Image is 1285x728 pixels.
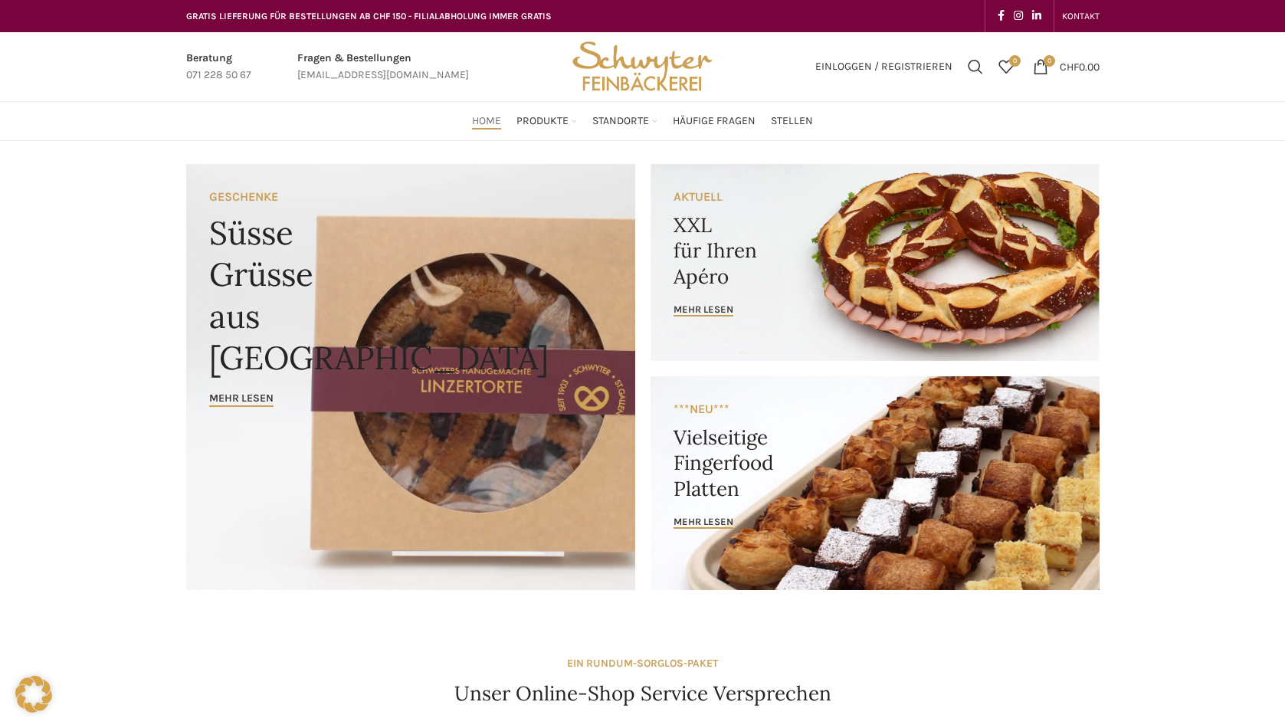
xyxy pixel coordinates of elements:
[592,106,657,136] a: Standorte
[1009,55,1021,67] span: 0
[592,114,649,129] span: Standorte
[186,164,635,590] a: Banner link
[808,51,960,82] a: Einloggen / Registrieren
[1062,11,1100,21] span: KONTAKT
[651,164,1100,361] a: Banner link
[993,5,1009,27] a: Facebook social link
[673,106,756,136] a: Häufige Fragen
[1062,1,1100,31] a: KONTAKT
[454,680,831,707] h4: Unser Online-Shop Service Versprechen
[1009,5,1028,27] a: Instagram social link
[472,106,501,136] a: Home
[651,376,1100,590] a: Banner link
[1060,60,1100,73] bdi: 0.00
[567,59,717,72] a: Site logo
[472,114,501,129] span: Home
[1028,5,1046,27] a: Linkedin social link
[567,32,717,101] img: Bäckerei Schwyter
[1044,55,1055,67] span: 0
[516,106,577,136] a: Produkte
[771,114,813,129] span: Stellen
[673,114,756,129] span: Häufige Fragen
[991,51,1021,82] a: 0
[1060,60,1079,73] span: CHF
[1025,51,1107,82] a: 0 CHF0.00
[186,11,552,21] span: GRATIS LIEFERUNG FÜR BESTELLUNGEN AB CHF 150 - FILIALABHOLUNG IMMER GRATIS
[516,114,569,129] span: Produkte
[991,51,1021,82] div: Meine Wunschliste
[1054,1,1107,31] div: Secondary navigation
[567,657,718,670] strong: EIN RUNDUM-SORGLOS-PAKET
[815,61,952,72] span: Einloggen / Registrieren
[960,51,991,82] a: Suchen
[771,106,813,136] a: Stellen
[186,50,251,84] a: Infobox link
[297,50,469,84] a: Infobox link
[179,106,1107,136] div: Main navigation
